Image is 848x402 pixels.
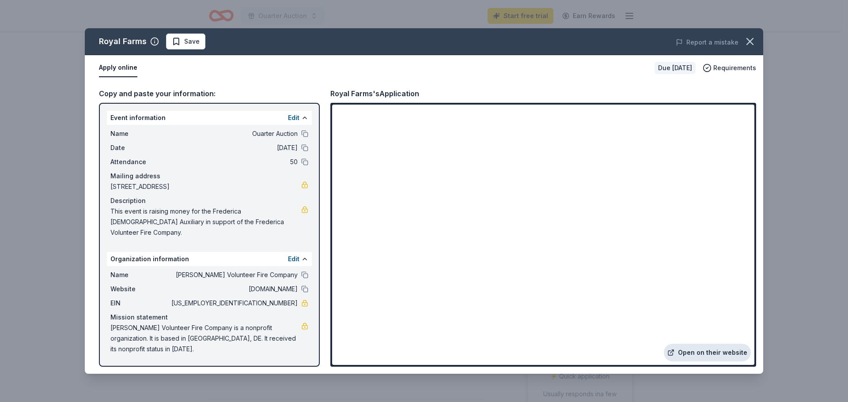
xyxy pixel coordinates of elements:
button: Edit [288,254,299,264]
div: Mission statement [110,312,308,323]
span: Name [110,128,170,139]
span: [DATE] [170,143,298,153]
span: [STREET_ADDRESS] [110,181,301,192]
span: [PERSON_NAME] Volunteer Fire Company is a nonprofit organization. It is based in [GEOGRAPHIC_DATA... [110,323,301,354]
span: [DOMAIN_NAME] [170,284,298,294]
span: This event is raising money for the Frederica [DEMOGRAPHIC_DATA] Auxiliary in support of the Fred... [110,206,301,238]
span: EIN [110,298,170,308]
button: Save [166,34,205,49]
div: Mailing address [110,171,308,181]
button: Apply online [99,59,137,77]
span: [US_EMPLOYER_IDENTIFICATION_NUMBER] [170,298,298,308]
div: Event information [107,111,312,125]
span: 50 [170,157,298,167]
a: Open on their website [664,344,751,361]
div: Description [110,195,308,206]
div: Royal Farms [99,34,147,49]
div: Royal Farms's Application [330,88,419,99]
button: Edit [288,113,299,123]
span: Name [110,270,170,280]
span: [PERSON_NAME] Volunteer Fire Company [170,270,298,280]
button: Report a mistake [676,37,738,48]
div: Copy and paste your information: [99,88,320,99]
span: Website [110,284,170,294]
div: Due [DATE] [655,62,696,74]
span: Save [184,36,200,47]
span: Attendance [110,157,170,167]
span: Ouarter Auction [170,128,298,139]
span: Date [110,143,170,153]
div: Organization information [107,252,312,266]
button: Requirements [703,63,756,73]
span: Requirements [713,63,756,73]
